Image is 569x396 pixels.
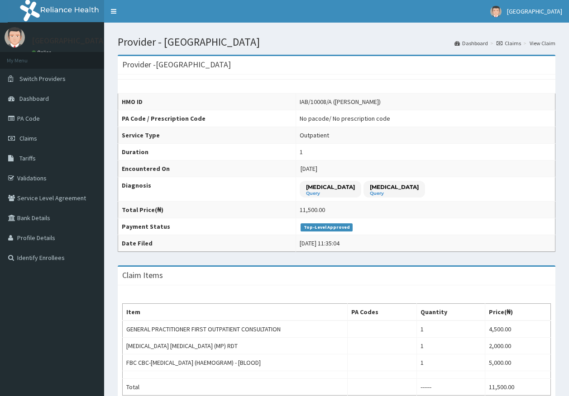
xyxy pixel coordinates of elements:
[118,218,296,235] th: Payment Status
[123,379,348,396] td: Total
[118,160,296,177] th: Encountered On
[300,239,339,248] div: [DATE] 11:35:04
[485,304,550,321] th: Price(₦)
[416,379,485,396] td: ------
[485,321,550,338] td: 4,500.00
[118,127,296,144] th: Service Type
[490,6,502,17] img: User Image
[306,183,355,191] p: [MEDICAL_DATA]
[485,379,550,396] td: 11,500.00
[123,354,348,371] td: FBC CBC-[MEDICAL_DATA] (HAEMOGRAM) - [BLOOD]
[300,131,329,140] div: Outpatient
[300,205,325,214] div: 11,500.00
[300,97,381,106] div: IAB/10008/A ([PERSON_NAME])
[19,134,37,142] span: Claims
[485,354,550,371] td: 5,000.00
[306,191,355,196] small: Query
[485,338,550,354] td: 2,000.00
[122,61,231,69] h3: Provider - [GEOGRAPHIC_DATA]
[497,39,521,47] a: Claims
[347,304,416,321] th: PA Codes
[32,37,106,45] p: [GEOGRAPHIC_DATA]
[118,202,296,218] th: Total Price(₦)
[19,94,49,103] span: Dashboard
[300,147,303,156] div: 1
[370,191,419,196] small: Query
[5,27,25,47] img: User Image
[416,338,485,354] td: 1
[118,36,555,48] h1: Provider - [GEOGRAPHIC_DATA]
[123,304,348,321] th: Item
[118,94,296,110] th: HMO ID
[123,338,348,354] td: [MEDICAL_DATA] [MEDICAL_DATA] (MP) RDT
[416,304,485,321] th: Quantity
[32,49,53,56] a: Online
[301,223,353,231] span: Top-Level Approved
[118,144,296,160] th: Duration
[300,114,390,123] div: No pacode / No prescription code
[122,271,163,279] h3: Claim Items
[454,39,488,47] a: Dashboard
[416,354,485,371] td: 1
[118,110,296,127] th: PA Code / Prescription Code
[118,177,296,202] th: Diagnosis
[507,7,562,15] span: [GEOGRAPHIC_DATA]
[370,183,419,191] p: [MEDICAL_DATA]
[301,165,317,173] span: [DATE]
[19,154,36,162] span: Tariffs
[19,75,66,83] span: Switch Providers
[118,235,296,252] th: Date Filed
[416,321,485,338] td: 1
[530,39,555,47] a: View Claim
[123,321,348,338] td: GENERAL PRACTITIONER FIRST OUTPATIENT CONSULTATION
